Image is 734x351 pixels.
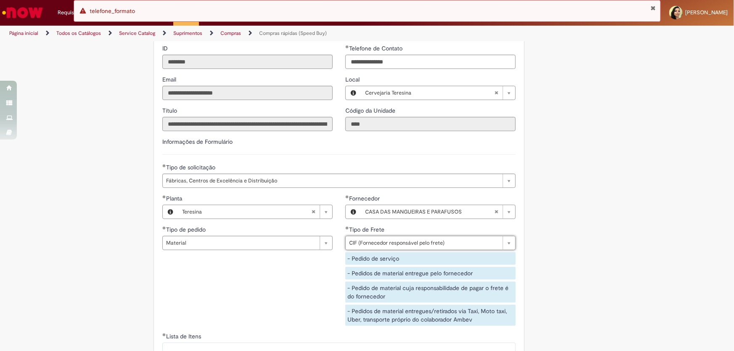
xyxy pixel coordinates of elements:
a: Página inicial [9,30,38,37]
span: Fornecedor [349,195,382,202]
span: Somente leitura - Código da Unidade [345,107,397,114]
span: telefone_formato [90,7,135,15]
div: - Pedidos de material entregue pelo fornecedor [345,267,516,280]
span: Cervejaria Teresina [365,86,494,100]
a: Compras [220,30,241,37]
abbr: Limpar campo Fornecedor [490,205,503,219]
label: Somente leitura - Título [162,106,179,115]
span: Material [166,236,315,250]
abbr: Limpar campo Planta [307,205,320,219]
button: Local, Visualizar este registro Cervejaria Teresina [346,86,361,100]
label: Somente leitura - Email [162,75,178,84]
a: Cervejaria TeresinaLimpar campo Local [361,86,515,100]
input: ID [162,55,333,69]
label: Somente leitura - Código da Unidade [345,106,397,115]
span: CASA DAS MANGUEIRAS E PARAFUSOS [365,205,494,219]
span: Telefone de Contato [349,45,404,52]
a: Service Catalog [119,30,155,37]
span: Somente leitura - Email [162,76,178,83]
span: Tipo de pedido [166,226,207,233]
span: Teresina [182,205,311,219]
img: ServiceNow [1,4,44,21]
span: Somente leitura - ID [162,45,170,52]
span: Fábricas, Centros de Excelência e Distribuição [166,174,498,187]
span: Planta [166,195,184,202]
span: Obrigatório Preenchido [162,226,166,230]
a: Suprimentos [173,30,202,37]
button: Fornecedor , Visualizar este registro CASA DAS MANGUEIRAS E PARAFUSOS [346,205,361,219]
span: Tipo de Frete [349,226,386,233]
div: - Pedido de material cuja responsabilidade de pagar o frete é do fornecedor [345,282,516,303]
button: Planta, Visualizar este registro Teresina [163,205,178,219]
abbr: Limpar campo Local [490,86,503,100]
a: Todos os Catálogos [56,30,101,37]
span: CIF (Fornecedor responsável pelo frete) [349,236,498,250]
span: Tipo de solicitação [166,164,217,171]
label: Somente leitura - ID [162,44,170,53]
input: Email [162,86,333,100]
span: Obrigatório Preenchido [345,195,349,198]
span: Lista de Itens [166,333,203,340]
span: Obrigatório Preenchido [162,195,166,198]
span: Local [345,76,361,83]
span: Obrigatório Preenchido [162,333,166,336]
a: CASA DAS MANGUEIRAS E PARAFUSOSLimpar campo Fornecedor [361,205,515,219]
input: Código da Unidade [345,117,516,131]
div: - Pedido de serviço [345,252,516,265]
input: Telefone de Contato [345,55,516,69]
span: [PERSON_NAME] [685,9,728,16]
span: Obrigatório Preenchido [345,226,349,230]
span: Somente leitura - Título [162,107,179,114]
span: Obrigatório Preenchido [345,45,349,48]
div: - Pedidos de material entregues/retirados via Taxi, Moto taxi, Uber, transporte próprio do colabo... [345,305,516,326]
ul: Trilhas de página [6,26,483,41]
button: Fechar Notificação [651,5,656,11]
a: Compras rápidas (Speed Buy) [259,30,327,37]
label: Informações de Formulário [162,138,233,145]
span: Requisições [58,8,87,17]
span: Obrigatório Preenchido [162,164,166,167]
input: Título [162,117,333,131]
a: TeresinaLimpar campo Planta [178,205,332,219]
